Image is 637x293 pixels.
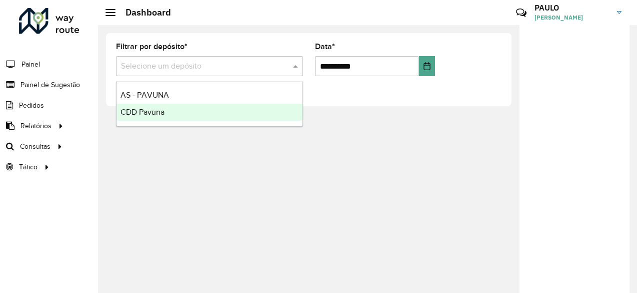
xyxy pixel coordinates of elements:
[116,41,187,53] label: Filtrar por depósito
[116,81,303,127] ng-dropdown-panel: Options list
[19,162,37,172] span: Tático
[534,3,609,13] h3: PAULO
[120,91,169,99] span: AS - PAVUNA
[510,2,532,24] a: Contato Rápido
[20,121,51,131] span: Relatórios
[20,80,80,90] span: Painel de Sugestão
[419,56,435,76] button: Choose Date
[115,7,171,18] h2: Dashboard
[315,41,335,53] label: Data
[120,108,164,116] span: CDD Pavuna
[21,59,40,70] span: Painel
[534,13,609,22] span: [PERSON_NAME]
[19,100,44,111] span: Pedidos
[20,141,50,152] span: Consultas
